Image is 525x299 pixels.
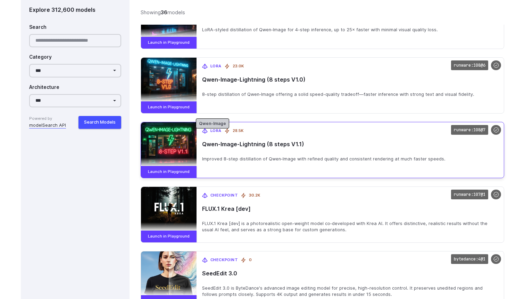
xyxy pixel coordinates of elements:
[29,34,121,48] input: Search
[202,206,498,212] span: FLUX.1 Krea [dev]
[29,84,59,91] label: Architecture
[161,9,167,15] strong: 36
[202,141,498,148] span: Qwen‑Image-Lightning (8 steps V1.1)
[210,192,238,199] span: Checkpoint
[29,6,121,15] div: Explore 312,600 models
[233,63,244,69] span: 23.0K
[29,24,47,31] label: Search
[210,63,222,69] span: LoRA
[29,64,121,77] select: Category
[202,91,498,98] span: 8-step distillation of Qwen‑Image offering a solid speed-quality tradeoff—faster inference with s...
[451,60,488,70] code: runware:108@6
[141,187,197,231] img: FLUX.1 Krea [dev]
[202,221,498,233] span: FLUX.1 Krea [dev] is a photorealistic open-weight model co‑developed with Krea AI. It offers dist...
[202,285,498,298] span: SeedEdit 3.0 is ByteDance's advanced image editing model for precise, high-resolution control. It...
[451,190,488,200] code: runware:107@1
[249,257,252,263] span: 0
[233,128,243,134] span: 28.5K
[29,94,121,108] select: Architecture
[78,116,121,128] button: Search Models
[451,254,488,264] code: bytedance:4@1
[138,120,199,169] img: Qwen‑Image-Lightning (8 steps V1.1)
[29,122,66,129] a: modelSearch API
[29,53,52,61] label: Category
[202,27,498,33] span: LoRA-styled distillation of Qwen‑Image for 4-step inference, up to 25× faster with minimal visual...
[202,270,498,277] span: SeedEdit 3.0
[249,192,260,199] span: 30.2K
[202,76,498,83] span: Qwen‑Image-Lightning (8 steps V1.0)
[141,58,197,102] img: Qwen‑Image-Lightning (8 steps V1.0)
[141,8,185,16] div: Showing models
[141,251,197,296] img: SeedEdit 3.0
[202,156,498,162] span: Improved 8-step distillation of Qwen‑Image with refined quality and consistent rendering at much ...
[29,116,66,122] span: Powered by
[210,128,222,134] span: LoRA
[210,257,238,263] span: Checkpoint
[451,125,488,135] code: runware:108@7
